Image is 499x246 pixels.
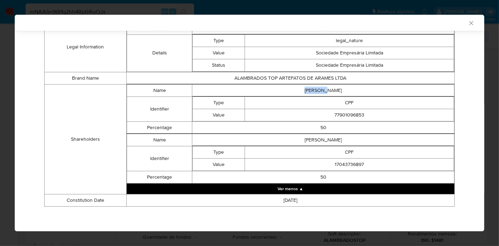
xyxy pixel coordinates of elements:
td: Percentage [127,171,192,183]
td: CPF [245,146,454,158]
td: Identifier [127,97,192,121]
td: Sociedade Empresária Limitada [245,47,454,59]
td: Name [127,134,192,146]
td: Sociedade Empresária Limitada [245,59,454,71]
td: Shareholders [45,84,127,194]
td: ALAMBRADOS TOP ARTEFATOS DE ARAMES LTDA [126,72,454,84]
td: [PERSON_NAME] [192,134,454,146]
div: closure-recommendation-modal [15,15,484,231]
td: 17043736897 [245,158,454,171]
td: Status [193,59,245,71]
td: 50 [192,121,454,134]
td: [DATE] [126,194,454,206]
td: Value [193,47,245,59]
td: Details [127,34,192,72]
td: 77901096853 [245,109,454,121]
td: legal_nature [245,34,454,47]
td: Type [193,97,245,109]
td: CPF [245,97,454,109]
button: Collapse array [127,184,454,194]
td: Value [193,158,245,171]
td: Brand Name [45,72,127,84]
td: 50 [192,171,454,183]
td: Type [193,146,245,158]
td: Identifier [127,146,192,171]
td: Value [193,109,245,121]
td: Legal Information [45,22,127,72]
td: Type [193,34,245,47]
td: Name [127,84,192,97]
td: [PERSON_NAME] [192,84,454,97]
td: Percentage [127,121,192,134]
button: Fechar a janela [468,20,474,26]
td: Constitution Date [45,194,127,206]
